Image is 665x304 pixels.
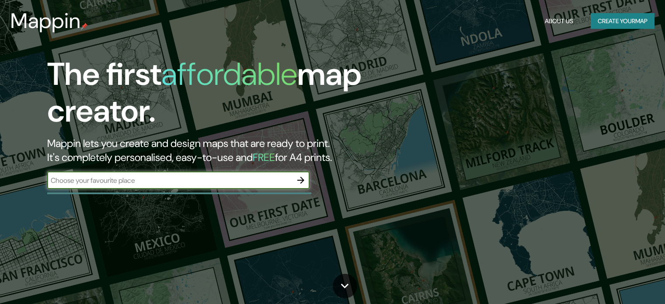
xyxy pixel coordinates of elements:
h3: Mappin [10,9,81,33]
iframe: Help widget launcher [587,270,655,294]
button: Create yourmap [591,13,655,29]
h1: affordable [161,54,297,94]
input: Choose your favourite place [47,175,292,185]
h1: The first map creator. [47,56,380,136]
button: About Us [541,13,577,29]
h5: FREE [253,150,275,164]
h2: Mappin lets you create and design maps that are ready to print. It's completely personalised, eas... [47,136,380,164]
img: mappin-pin [81,23,88,30]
